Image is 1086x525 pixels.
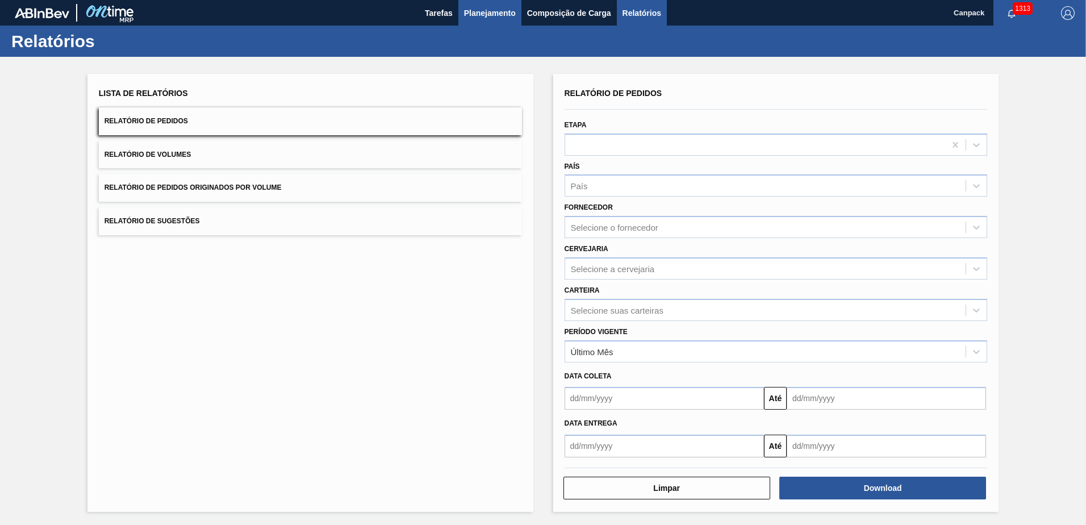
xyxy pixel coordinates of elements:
[571,305,663,315] div: Selecione suas carteiras
[1013,2,1033,15] span: 1313
[99,174,522,202] button: Relatório de Pedidos Originados por Volume
[571,181,588,191] div: País
[1061,6,1075,20] img: Logout
[565,419,617,427] span: Data Entrega
[764,435,787,457] button: Até
[105,117,188,125] span: Relatório de Pedidos
[565,89,662,98] span: Relatório de Pedidos
[623,6,661,20] span: Relatórios
[425,6,453,20] span: Tarefas
[565,372,612,380] span: Data coleta
[565,121,587,129] label: Etapa
[464,6,516,20] span: Planejamento
[565,203,613,211] label: Fornecedor
[565,163,580,170] label: País
[99,141,522,169] button: Relatório de Volumes
[99,107,522,135] button: Relatório de Pedidos
[99,89,188,98] span: Lista de Relatórios
[99,207,522,235] button: Relatório de Sugestões
[563,477,770,499] button: Limpar
[105,184,282,191] span: Relatório de Pedidos Originados por Volume
[565,435,764,457] input: dd/mm/yyyy
[787,435,986,457] input: dd/mm/yyyy
[571,264,655,273] div: Selecione a cervejaria
[105,151,191,159] span: Relatório de Volumes
[571,347,613,356] div: Último Mês
[565,245,608,253] label: Cervejaria
[787,387,986,410] input: dd/mm/yyyy
[105,217,200,225] span: Relatório de Sugestões
[565,328,628,336] label: Período Vigente
[993,5,1030,21] button: Notificações
[764,387,787,410] button: Até
[779,477,986,499] button: Download
[15,8,69,18] img: TNhmsLtSVTkK8tSr43FrP2fwEKptu5GPRR3wAAAABJRU5ErkJggg==
[527,6,611,20] span: Composição de Carga
[11,35,213,48] h1: Relatórios
[571,223,658,232] div: Selecione o fornecedor
[565,286,600,294] label: Carteira
[565,387,764,410] input: dd/mm/yyyy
